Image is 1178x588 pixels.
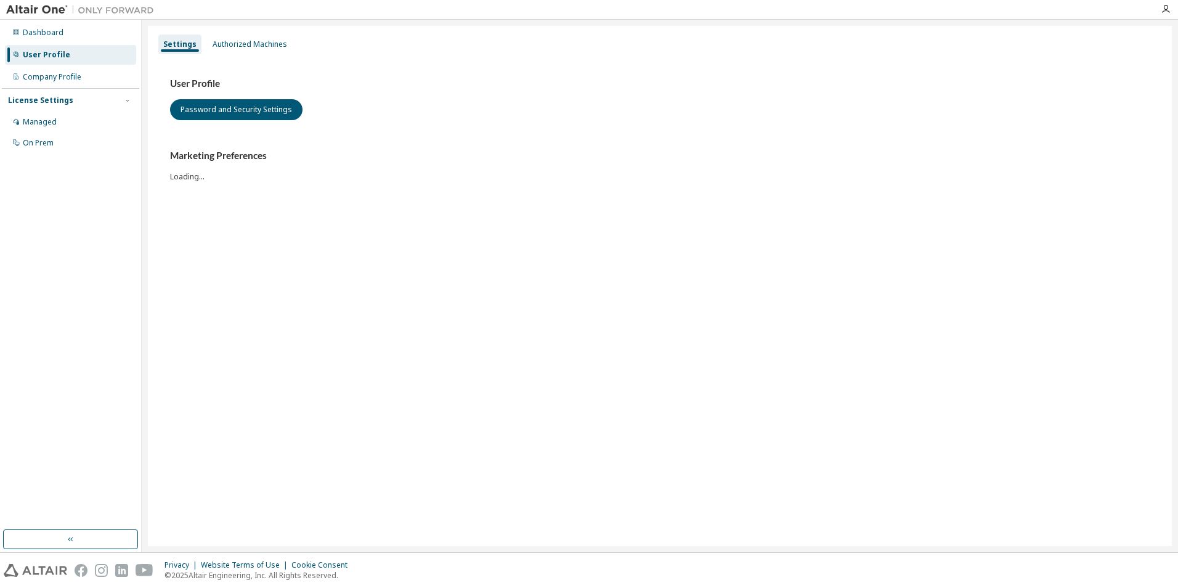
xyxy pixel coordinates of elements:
div: Privacy [165,560,201,570]
div: Company Profile [23,72,81,82]
div: Cookie Consent [291,560,355,570]
div: Managed [23,117,57,127]
img: Altair One [6,4,160,16]
div: Settings [163,39,197,49]
div: Authorized Machines [213,39,287,49]
img: linkedin.svg [115,564,128,577]
div: On Prem [23,138,54,148]
img: facebook.svg [75,564,87,577]
div: Dashboard [23,28,63,38]
h3: Marketing Preferences [170,150,1150,162]
button: Password and Security Settings [170,99,303,120]
img: instagram.svg [95,564,108,577]
div: User Profile [23,50,70,60]
h3: User Profile [170,78,1150,90]
div: License Settings [8,96,73,105]
div: Loading... [170,150,1150,181]
p: © 2025 Altair Engineering, Inc. All Rights Reserved. [165,570,355,581]
div: Website Terms of Use [201,560,291,570]
img: altair_logo.svg [4,564,67,577]
img: youtube.svg [136,564,153,577]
